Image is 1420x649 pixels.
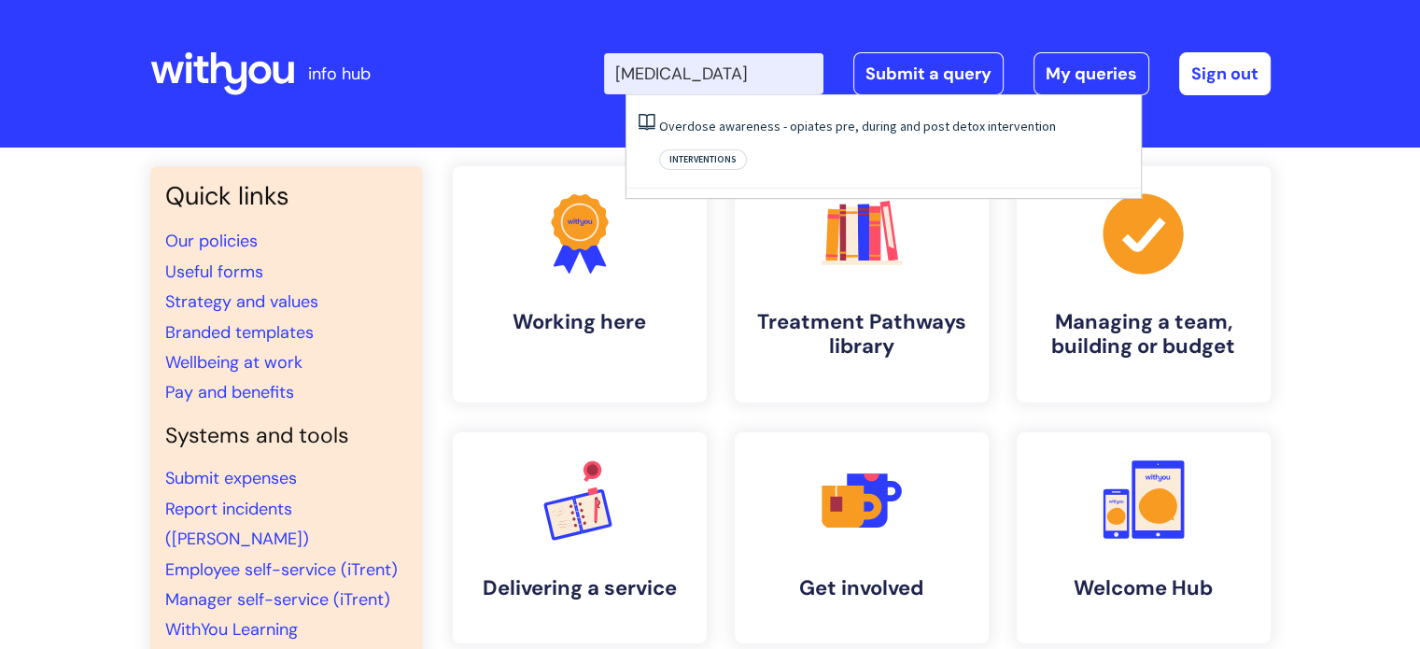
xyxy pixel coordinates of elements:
h4: Working here [468,310,692,334]
a: Overdose awareness - opiates pre, during and post detox intervention [659,118,1056,134]
a: My queries [1033,52,1149,95]
a: Branded templates [165,321,314,344]
h4: Delivering a service [468,576,692,600]
span: Interventions [659,149,747,170]
h4: Treatment Pathways library [750,310,974,360]
a: Wellbeing at work [165,351,302,374]
a: Useful forms [165,261,263,283]
p: info hub [308,59,371,89]
h4: Managing a team, building or budget [1032,310,1256,360]
a: Delivering a service [453,432,707,643]
a: Manager self-service (iTrent) [165,588,390,611]
a: WithYou Learning [165,618,298,641]
a: Submit a query [853,52,1004,95]
a: Pay and benefits [165,381,294,403]
a: Sign out [1179,52,1271,95]
div: | - [604,52,1271,95]
h4: Get involved [750,576,974,600]
input: Search [604,53,823,94]
a: Welcome Hub [1017,432,1271,643]
a: Managing a team, building or budget [1017,166,1271,402]
a: Treatment Pathways library [735,166,989,402]
a: Report incidents ([PERSON_NAME]) [165,498,309,550]
a: Employee self-service (iTrent) [165,558,398,581]
h4: Systems and tools [165,423,408,449]
a: Our policies [165,230,258,252]
a: Strategy and values [165,290,318,313]
h3: Quick links [165,181,408,211]
a: Working here [453,166,707,402]
a: Get involved [735,432,989,643]
a: Submit expenses [165,467,297,489]
h4: Welcome Hub [1032,576,1256,600]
